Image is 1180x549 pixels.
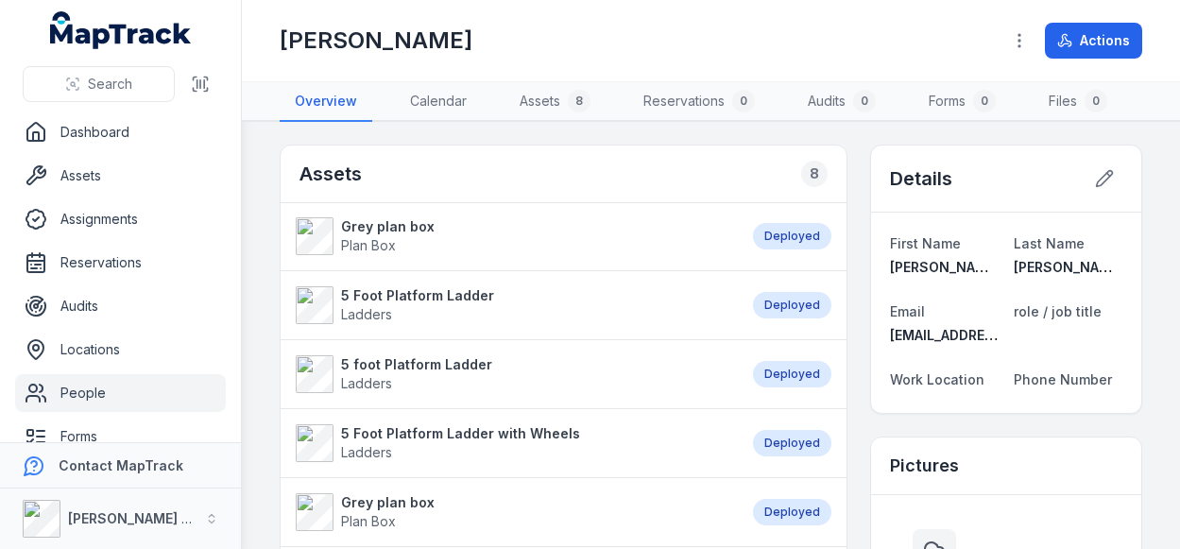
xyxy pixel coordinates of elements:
[753,430,831,456] div: Deployed
[296,355,734,393] a: 5 foot Platform LadderLadders
[15,374,226,412] a: People
[1014,259,1123,275] span: [PERSON_NAME]
[50,11,192,49] a: MapTrack
[341,375,392,391] span: Ladders
[15,418,226,455] a: Forms
[1034,82,1122,122] a: Files0
[23,66,175,102] button: Search
[628,82,770,122] a: Reservations0
[15,244,226,282] a: Reservations
[15,200,226,238] a: Assignments
[341,306,392,322] span: Ladders
[15,331,226,369] a: Locations
[890,453,959,479] h3: Pictures
[753,223,831,249] div: Deployed
[914,82,1011,122] a: Forms0
[280,26,472,56] h1: [PERSON_NAME]
[1014,303,1102,319] span: role / job title
[890,259,1000,275] span: [PERSON_NAME]
[296,493,734,531] a: Grey plan boxPlan Box
[341,286,494,305] strong: 5 Foot Platform Ladder
[1085,90,1107,112] div: 0
[753,361,831,387] div: Deployed
[890,327,1118,343] span: [EMAIL_ADDRESS][DOMAIN_NAME]
[341,513,396,529] span: Plan Box
[890,371,984,387] span: Work Location
[1014,371,1112,387] span: Phone Number
[973,90,996,112] div: 0
[296,286,734,324] a: 5 Foot Platform LadderLadders
[68,510,199,526] strong: [PERSON_NAME] Air
[296,217,734,255] a: Grey plan boxPlan Box
[568,90,590,112] div: 8
[890,235,961,251] span: First Name
[15,113,226,151] a: Dashboard
[280,82,372,122] a: Overview
[753,499,831,525] div: Deployed
[341,424,580,443] strong: 5 Foot Platform Ladder with Wheels
[732,90,755,112] div: 0
[341,493,435,512] strong: Grey plan box
[395,82,482,122] a: Calendar
[793,82,891,122] a: Audits0
[341,355,492,374] strong: 5 foot Platform Ladder
[341,444,392,460] span: Ladders
[15,157,226,195] a: Assets
[1014,235,1085,251] span: Last Name
[801,161,828,187] div: 8
[341,217,435,236] strong: Grey plan box
[504,82,606,122] a: Assets8
[59,457,183,473] strong: Contact MapTrack
[890,303,925,319] span: Email
[15,287,226,325] a: Audits
[853,90,876,112] div: 0
[753,292,831,318] div: Deployed
[341,237,396,253] span: Plan Box
[1045,23,1142,59] button: Actions
[88,75,132,94] span: Search
[890,165,952,192] h2: Details
[299,161,362,187] h2: Assets
[296,424,734,462] a: 5 Foot Platform Ladder with WheelsLadders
